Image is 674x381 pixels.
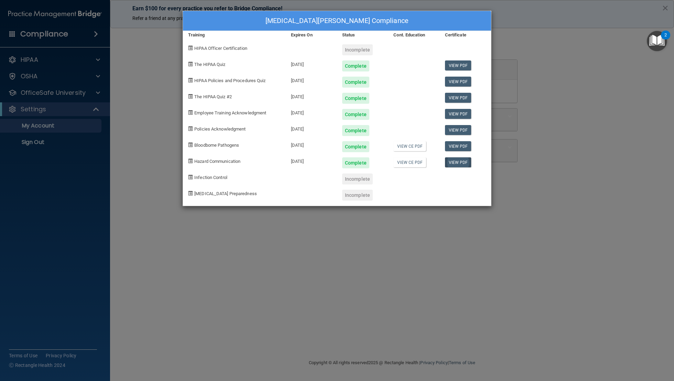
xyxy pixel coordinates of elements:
div: [DATE] [286,88,337,104]
div: Complete [342,60,369,71]
a: View PDF [445,109,471,119]
div: Complete [342,157,369,168]
div: [DATE] [286,152,337,168]
span: The HIPAA Quiz [194,62,225,67]
span: Employee Training Acknowledgment [194,110,266,115]
div: [DATE] [286,71,337,88]
div: Complete [342,125,369,136]
div: 2 [664,35,667,44]
a: View PDF [445,141,471,151]
div: Complete [342,77,369,88]
div: Status [337,31,388,39]
div: [MEDICAL_DATA][PERSON_NAME] Compliance [183,11,491,31]
div: [DATE] [286,55,337,71]
a: View PDF [445,60,471,70]
div: Certificate [440,31,491,39]
div: Cont. Education [388,31,439,39]
span: Infection Control [194,175,227,180]
span: HIPAA Policies and Procedures Quiz [194,78,265,83]
div: Training [183,31,286,39]
div: Complete [342,109,369,120]
div: Complete [342,93,369,104]
span: [MEDICAL_DATA] Preparedness [194,191,257,196]
a: View PDF [445,125,471,135]
a: View CE PDF [393,141,426,151]
div: [DATE] [286,136,337,152]
div: Expires On [286,31,337,39]
div: Complete [342,141,369,152]
a: View PDF [445,157,471,167]
a: View PDF [445,93,471,103]
span: Hazard Communication [194,159,240,164]
div: [DATE] [286,104,337,120]
div: Incomplete [342,44,373,55]
div: Incomplete [342,190,373,201]
button: Open Resource Center, 2 new notifications [647,31,667,51]
div: [DATE] [286,120,337,136]
div: Incomplete [342,173,373,184]
span: The HIPAA Quiz #2 [194,94,232,99]
span: Bloodborne Pathogens [194,143,239,148]
a: View CE PDF [393,157,426,167]
span: Policies Acknowledgment [194,126,246,132]
span: HIPAA Officer Certification [194,46,247,51]
a: View PDF [445,77,471,87]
